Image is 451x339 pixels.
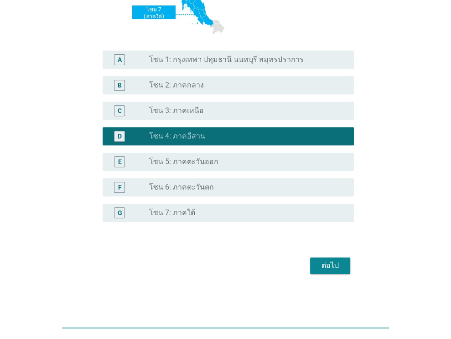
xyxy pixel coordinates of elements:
label: โซน 1: กรุงเทพฯ ปทุมธานี นนทบุรี สมุทรปราการ [149,55,303,64]
label: โซน 2: ภาคกลาง [149,81,204,90]
div: C [118,106,122,116]
div: D [118,132,122,141]
div: F [118,183,121,192]
div: A [118,55,122,65]
label: โซน 5: ภาคตะวันออก [149,157,218,166]
label: โซน 6: ภาคตะวันตก [149,183,214,192]
div: B [118,81,122,90]
div: ต่อไป [317,260,343,271]
label: โซน 4: ภาคอีสาน [149,132,205,141]
label: โซน 3: ภาคเหนือ [149,106,204,115]
button: ต่อไป [310,257,350,274]
div: E [118,157,121,167]
label: โซน 7: ภาคใต้ [149,208,195,217]
div: G [117,208,122,218]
